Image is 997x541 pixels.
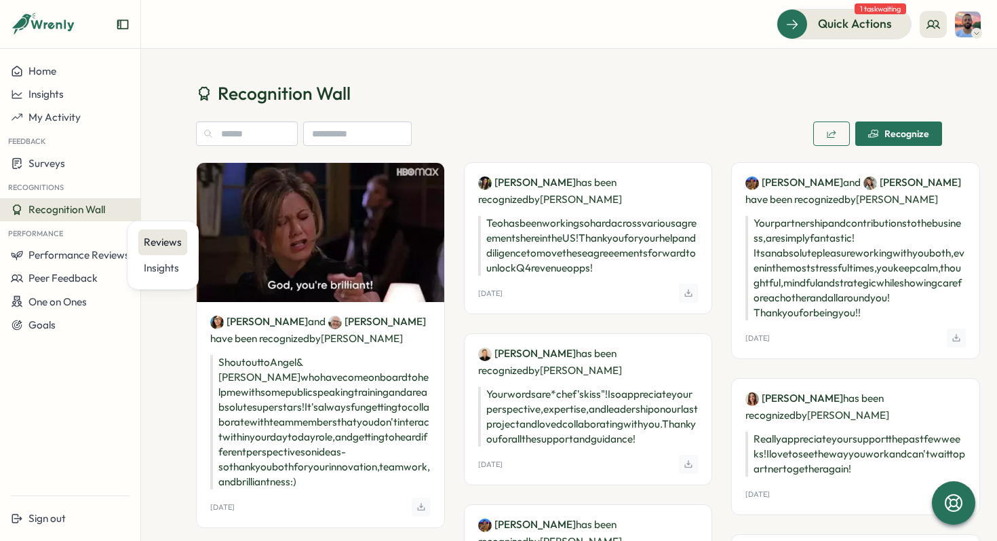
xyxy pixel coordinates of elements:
a: Nicole Stanaland[PERSON_NAME] [745,175,843,190]
p: has been recognized by [PERSON_NAME] [478,174,699,208]
span: My Activity [28,111,81,124]
p: Your words are *chef's kiss"! I so appreciate your perspective, expertise, and leadership on our ... [478,387,699,447]
p: Shoutout to Angel & [PERSON_NAME] who have come on board to help me with some public speaking tra... [210,355,431,489]
p: [DATE] [745,334,770,343]
button: Quick Actions [777,9,912,39]
span: Performance Reviews [28,248,130,261]
span: Recognition Wall [218,81,351,105]
span: 1 task waiting [855,3,906,14]
span: Sign out [28,512,66,525]
span: One on Ones [28,295,87,308]
span: Quick Actions [818,15,892,33]
p: [DATE] [478,460,503,469]
span: and [843,175,861,190]
img: Recognition Image [197,163,444,302]
a: Jason Silverstein[PERSON_NAME] [478,346,576,361]
span: Surveys [28,157,65,170]
span: and [308,314,326,329]
p: Really appreciate your support the past few weeks! I love to see the way you work and can't wait ... [745,432,966,477]
a: Teodora Crivineanu[PERSON_NAME] [478,175,576,190]
p: has been recognized by [PERSON_NAME] [745,390,966,424]
p: [DATE] [478,289,503,298]
a: Angel Yebra[PERSON_NAME] [210,314,308,329]
img: Teodora Crivineanu [478,176,492,190]
span: Goals [28,318,56,331]
img: Julie Gu [863,176,877,190]
p: have been recognized by [PERSON_NAME] [210,313,431,347]
div: Reviews [144,235,182,250]
a: Nicole Stanaland[PERSON_NAME] [478,517,576,532]
img: Nicole Stanaland [478,519,492,532]
a: Simon Downes[PERSON_NAME] [328,314,426,329]
span: Peer Feedback [28,272,98,284]
p: have been recognized by [PERSON_NAME] [745,174,966,208]
p: Teo has been working so hard across various agreements here in the US! Thank you for your help an... [478,216,699,276]
button: Recognize [855,122,942,146]
span: Home [28,64,56,77]
span: Insights [28,88,64,100]
img: Nicole Stanaland [745,176,759,190]
p: [DATE] [745,490,770,499]
div: Insights [144,261,182,276]
p: [DATE] [210,503,235,512]
div: Recognize [868,128,929,139]
button: Expand sidebar [116,18,130,31]
a: Reviews [138,229,187,255]
img: Jason Silverstein [478,348,492,361]
p: has been recognized by [PERSON_NAME] [478,345,699,379]
a: Izzie Winstanley[PERSON_NAME] [745,391,843,406]
a: Insights [138,255,187,281]
p: Your partnership and contributions to the business, are simply fantastic! Its an absolute pleasur... [745,216,966,320]
img: Jack Stockton [955,12,981,37]
img: Simon Downes [328,316,342,329]
a: Julie Gu[PERSON_NAME] [863,175,961,190]
img: Angel Yebra [210,316,224,329]
img: Izzie Winstanley [745,392,759,406]
span: Recognition Wall [28,203,105,216]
